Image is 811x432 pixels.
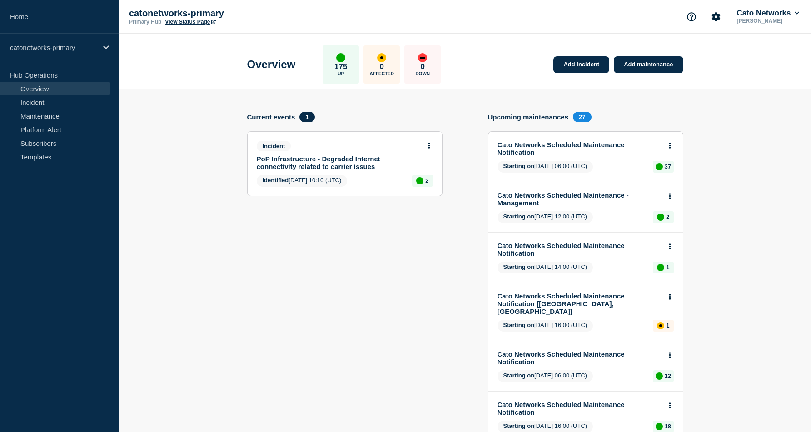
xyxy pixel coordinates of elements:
p: catonetworks-primary [129,8,311,19]
h1: Overview [247,58,296,71]
span: [DATE] 16:00 (UTC) [498,320,593,332]
div: up [656,423,663,430]
span: Starting on [503,422,535,429]
button: Cato Networks [735,9,801,18]
span: 27 [573,112,591,122]
span: [DATE] 12:00 (UTC) [498,211,593,223]
div: up [656,372,663,380]
p: 12 [665,372,671,379]
span: Starting on [503,322,535,328]
p: 1 [666,264,669,271]
div: up [656,163,663,170]
p: 37 [665,163,671,170]
p: Affected [370,71,394,76]
a: Cato Networks Scheduled Maintenance Notification [498,401,662,416]
p: [PERSON_NAME] [735,18,801,24]
a: Add incident [553,56,609,73]
h4: Upcoming maintenances [488,113,569,121]
p: 0 [380,62,384,71]
span: Starting on [503,263,535,270]
span: Identified [263,177,289,184]
span: Starting on [503,213,535,220]
div: up [336,53,345,62]
a: Cato Networks Scheduled Maintenance Notification [498,141,662,156]
p: catonetworks-primary [10,44,97,51]
div: up [657,214,664,221]
button: Support [682,7,701,26]
p: 2 [666,214,669,220]
span: [DATE] 10:10 (UTC) [257,175,348,187]
a: Cato Networks Scheduled Maintenance Notification [498,242,662,257]
p: Primary Hub [129,19,161,25]
span: [DATE] 14:00 (UTC) [498,262,593,273]
p: 2 [425,177,428,184]
button: Account settings [707,7,726,26]
div: down [418,53,427,62]
a: PoP Infrastructure - Degraded Internet connectivity related to carrier issues [257,155,421,170]
a: View Status Page [165,19,215,25]
p: 0 [421,62,425,71]
p: Up [338,71,344,76]
p: 1 [666,322,669,329]
span: Starting on [503,163,535,169]
span: Starting on [503,372,535,379]
div: affected [657,322,664,329]
a: Cato Networks Scheduled Maintenance - Management [498,191,662,207]
div: up [416,177,423,184]
span: 1 [299,112,314,122]
a: Cato Networks Scheduled Maintenance Notification [498,350,662,366]
p: Down [415,71,430,76]
p: 18 [665,423,671,430]
div: up [657,264,664,271]
span: [DATE] 06:00 (UTC) [498,161,593,173]
a: Cato Networks Scheduled Maintenance Notification [[GEOGRAPHIC_DATA], [GEOGRAPHIC_DATA]] [498,292,662,315]
p: 175 [334,62,347,71]
span: [DATE] 06:00 (UTC) [498,370,593,382]
h4: Current events [247,113,295,121]
div: affected [377,53,386,62]
a: Add maintenance [614,56,683,73]
span: Incident [257,141,291,151]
